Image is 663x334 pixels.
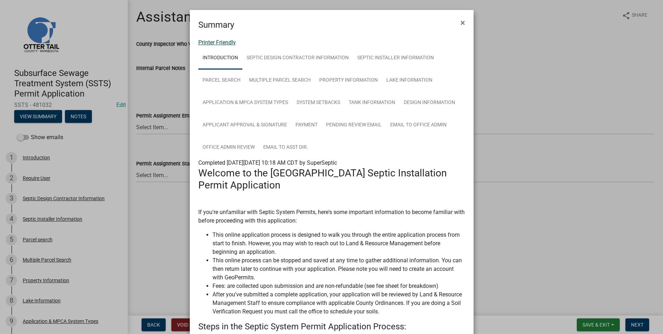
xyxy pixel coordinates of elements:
[198,167,465,191] h3: Welcome to the [GEOGRAPHIC_DATA] Septic Installation Permit Application
[212,290,465,316] li: After you've submitted a complete application, your application will be reviewed by Land & Resour...
[198,47,242,70] a: Introduction
[198,208,465,225] p: If you're unfamiliar with Septic System Permits, here's some important information to become fami...
[242,47,353,70] a: Septic Design Contractor Information
[198,159,337,166] span: Completed [DATE][DATE] 10:18 AM CDT by SuperSeptic
[198,322,465,332] h4: Steps in the Septic System Permit Application Process:
[198,39,236,46] a: Printer Friendly
[291,114,322,137] a: Payment
[198,114,291,137] a: Applicant Approval & Signature
[315,69,382,92] a: Property Information
[198,18,234,31] h4: Summary
[292,92,344,114] a: System Setbacks
[198,136,259,159] a: Office Admin Review
[399,92,459,114] a: Design Information
[455,13,471,33] button: Close
[245,69,315,92] a: Multiple Parcel Search
[322,114,386,137] a: Pending review Email
[386,114,451,137] a: Email to Office Admin
[212,282,465,290] li: Fees: are collected upon submission and are non-refundable (see fee sheet for breakdown)
[344,92,399,114] a: Tank Information
[353,47,438,70] a: Septic Installer Information
[198,92,292,114] a: Application & MPCA System Types
[198,69,245,92] a: Parcel search
[259,136,313,159] a: Email to Asst Dir.
[382,69,437,92] a: Lake Information
[212,231,465,256] li: This online application process is designed to walk you through the entire application process fr...
[212,256,465,282] li: This online process can be stopped and saved at any time to gather additional information. You ca...
[460,18,465,28] span: ×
